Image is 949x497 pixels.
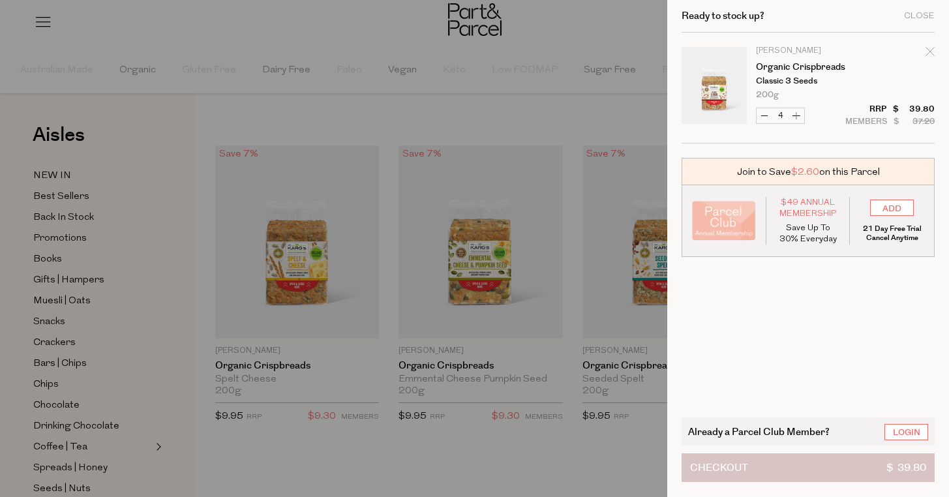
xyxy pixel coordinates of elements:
[682,158,935,185] div: Join to Save on this Parcel
[682,11,764,21] h2: Ready to stock up?
[791,165,819,179] span: $2.60
[682,453,935,482] button: Checkout$ 39.80
[756,77,857,85] p: Classic 3 Seeds
[756,47,857,55] p: [PERSON_NAME]
[756,91,779,99] span: 200g
[884,424,928,440] a: Login
[870,200,914,216] input: ADD
[860,224,924,243] p: 21 Day Free Trial Cancel Anytime
[886,454,926,481] span: $ 39.80
[756,63,857,72] a: Organic Crispbreads
[904,12,935,20] div: Close
[690,454,748,481] span: Checkout
[776,197,840,219] span: $49 Annual Membership
[688,424,830,439] span: Already a Parcel Club Member?
[772,108,789,123] input: QTY Organic Crispbreads
[776,222,840,245] p: Save Up To 30% Everyday
[926,45,935,63] div: Remove Organic Crispbreads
